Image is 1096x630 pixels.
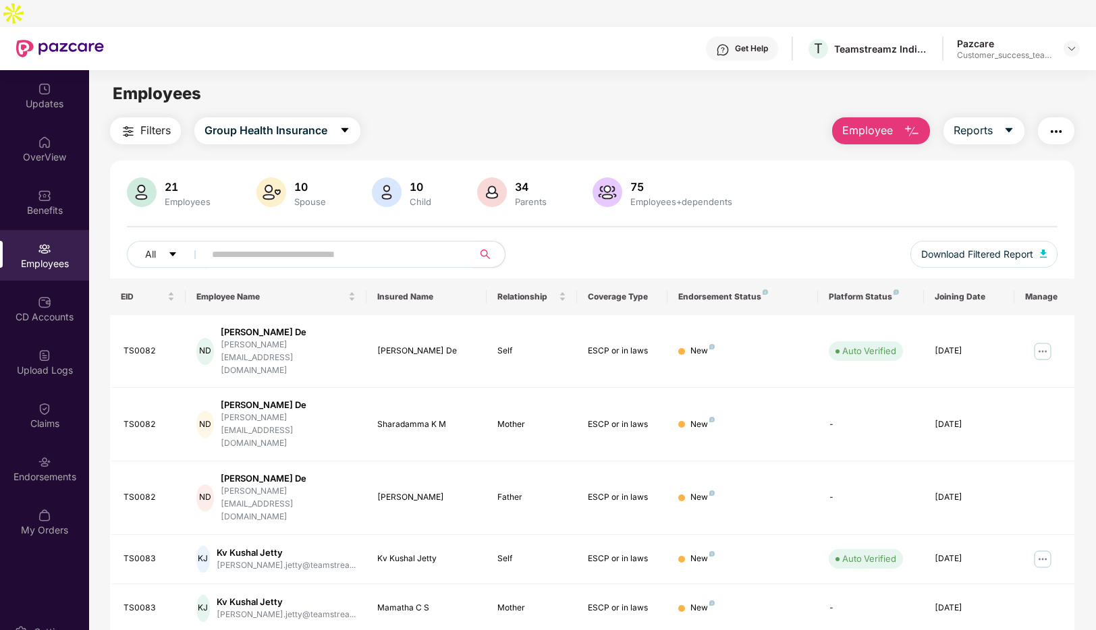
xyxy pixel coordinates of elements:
img: svg+xml;base64,PHN2ZyB4bWxucz0iaHR0cDovL3d3dy53My5vcmcvMjAwMC9zdmciIHdpZHRoPSIyNCIgaGVpZ2h0PSIyNC... [1048,123,1064,140]
th: Insured Name [366,279,487,315]
div: 10 [292,180,329,194]
img: svg+xml;base64,PHN2ZyB4bWxucz0iaHR0cDovL3d3dy53My5vcmcvMjAwMC9zdmciIHhtbG5zOnhsaW5rPSJodHRwOi8vd3... [372,177,402,207]
div: New [690,602,715,614]
div: Kv Kushal Jetty [217,596,356,608]
div: New [690,418,715,431]
img: svg+xml;base64,PHN2ZyBpZD0iRHJvcGRvd24tMzJ4MzIiIHhtbG5zPSJodHRwOi8vd3d3LnczLm9yZy8yMDAwL3N2ZyIgd2... [1066,43,1077,54]
div: Spouse [292,196,329,207]
img: svg+xml;base64,PHN2ZyB4bWxucz0iaHR0cDovL3d3dy53My5vcmcvMjAwMC9zdmciIHdpZHRoPSI4IiBoZWlnaHQ9IjgiIH... [709,600,715,606]
img: svg+xml;base64,PHN2ZyBpZD0iQ2xhaW0iIHhtbG5zPSJodHRwOi8vd3d3LnczLm9yZy8yMDAwL3N2ZyIgd2lkdGg9IjIwIi... [38,402,51,416]
th: Coverage Type [577,279,667,315]
span: caret-down [339,125,350,137]
div: Kv Kushal Jetty [377,552,476,565]
img: manageButton [1032,341,1053,362]
div: TS0083 [124,552,175,565]
div: Get Help [735,43,768,54]
div: TS0082 [124,418,175,431]
div: Customer_success_team_lead [957,50,1051,61]
span: Relationship [497,291,556,302]
div: Kv Kushal Jetty [217,546,356,559]
th: Relationship [487,279,577,315]
button: search [472,241,505,268]
button: Employee [832,117,930,144]
div: KJ [196,546,210,573]
div: New [690,491,715,504]
img: svg+xml;base64,PHN2ZyB4bWxucz0iaHR0cDovL3d3dy53My5vcmcvMjAwMC9zdmciIHdpZHRoPSI4IiBoZWlnaHQ9IjgiIH... [709,344,715,349]
div: [PERSON_NAME][EMAIL_ADDRESS][DOMAIN_NAME] [221,339,356,377]
img: New Pazcare Logo [16,40,104,57]
img: svg+xml;base64,PHN2ZyBpZD0iVXBkYXRlZCIgeG1sbnM9Imh0dHA6Ly93d3cudzMub3JnLzIwMDAvc3ZnIiB3aWR0aD0iMj... [38,82,51,96]
div: Endorsement Status [678,291,807,302]
div: ND [196,484,214,511]
span: T [814,40,823,57]
span: Group Health Insurance [204,122,327,139]
div: New [690,345,715,357]
div: [PERSON_NAME][EMAIL_ADDRESS][DOMAIN_NAME] [221,411,356,450]
span: Filters [140,122,171,139]
button: Download Filtered Report [910,241,1058,268]
div: Self [497,345,566,357]
button: Filters [110,117,181,144]
span: EID [121,291,165,302]
div: Auto Verified [842,552,896,565]
img: svg+xml;base64,PHN2ZyB4bWxucz0iaHR0cDovL3d3dy53My5vcmcvMjAwMC9zdmciIHhtbG5zOnhsaW5rPSJodHRwOi8vd3... [1040,250,1047,258]
div: ESCP or in laws [588,418,657,431]
div: Pazcare [957,37,1051,50]
img: svg+xml;base64,PHN2ZyBpZD0iSG9tZSIgeG1sbnM9Imh0dHA6Ly93d3cudzMub3JnLzIwMDAvc3ZnIiB3aWR0aD0iMjAiIG... [38,136,51,149]
button: Reportscaret-down [943,117,1024,144]
div: Employees [162,196,213,207]
div: Sharadamma K M [377,418,476,431]
span: caret-down [1004,125,1014,137]
div: [PERSON_NAME] [377,491,476,504]
span: Employee Name [196,291,346,302]
div: Mamatha C S [377,602,476,614]
div: [DATE] [935,602,1004,614]
td: - [818,461,923,535]
div: [PERSON_NAME] De [221,472,356,485]
div: ESCP or in laws [588,552,657,565]
span: Download Filtered Report [921,247,1033,262]
div: TS0082 [124,491,175,504]
span: search [472,249,498,260]
th: EID [110,279,186,315]
img: svg+xml;base64,PHN2ZyB4bWxucz0iaHR0cDovL3d3dy53My5vcmcvMjAwMC9zdmciIHhtbG5zOnhsaW5rPSJodHRwOi8vd3... [593,177,622,207]
div: [PERSON_NAME] De [221,326,356,339]
img: svg+xml;base64,PHN2ZyB4bWxucz0iaHR0cDovL3d3dy53My5vcmcvMjAwMC9zdmciIHhtbG5zOnhsaW5rPSJodHRwOi8vd3... [477,177,507,207]
div: New [690,552,715,565]
div: Mother [497,418,566,431]
th: Manage [1014,279,1074,315]
div: 10 [407,180,434,194]
div: [PERSON_NAME] De [377,345,476,357]
div: Child [407,196,434,207]
span: Employees [113,84,201,103]
span: Reports [954,122,993,139]
div: KJ [196,595,210,622]
button: Group Health Insurancecaret-down [194,117,360,144]
div: ND [196,338,214,365]
div: Employees+dependents [628,196,735,207]
img: svg+xml;base64,PHN2ZyB4bWxucz0iaHR0cDovL3d3dy53My5vcmcvMjAwMC9zdmciIHhtbG5zOnhsaW5rPSJodHRwOi8vd3... [127,177,157,207]
div: Auto Verified [842,344,896,357]
div: TS0082 [124,345,175,357]
img: svg+xml;base64,PHN2ZyB4bWxucz0iaHR0cDovL3d3dy53My5vcmcvMjAwMC9zdmciIHdpZHRoPSI4IiBoZWlnaHQ9IjgiIH... [763,289,768,295]
div: Platform Status [829,291,912,302]
div: ND [196,411,214,438]
img: svg+xml;base64,PHN2ZyB4bWxucz0iaHR0cDovL3d3dy53My5vcmcvMjAwMC9zdmciIHdpZHRoPSI4IiBoZWlnaHQ9IjgiIH... [709,417,715,422]
span: All [145,247,156,262]
img: svg+xml;base64,PHN2ZyB4bWxucz0iaHR0cDovL3d3dy53My5vcmcvMjAwMC9zdmciIHdpZHRoPSI4IiBoZWlnaHQ9IjgiIH... [709,490,715,496]
div: ESCP or in laws [588,602,657,614]
img: svg+xml;base64,PHN2ZyBpZD0iTXlfT3JkZXJzIiBkYXRhLW5hbWU9Ik15IE9yZGVycyIgeG1sbnM9Imh0dHA6Ly93d3cudz... [38,509,51,522]
div: Self [497,552,566,565]
img: svg+xml;base64,PHN2ZyBpZD0iVXBsb2FkX0xvZ3MiIGRhdGEtbmFtZT0iVXBsb2FkIExvZ3MiIHhtbG5zPSJodHRwOi8vd3... [38,349,51,362]
div: TS0083 [124,602,175,614]
img: svg+xml;base64,PHN2ZyB4bWxucz0iaHR0cDovL3d3dy53My5vcmcvMjAwMC9zdmciIHdpZHRoPSI4IiBoZWlnaHQ9IjgiIH... [894,289,899,295]
div: ESCP or in laws [588,345,657,357]
th: Employee Name [186,279,366,315]
div: Parents [512,196,549,207]
img: svg+xml;base64,PHN2ZyB4bWxucz0iaHR0cDovL3d3dy53My5vcmcvMjAwMC9zdmciIHhtbG5zOnhsaW5rPSJodHRwOi8vd3... [256,177,286,207]
div: [DATE] [935,418,1004,431]
div: Teamstreamz India Private Limited [834,42,929,55]
div: [DATE] [935,552,1004,565]
img: svg+xml;base64,PHN2ZyB4bWxucz0iaHR0cDovL3d3dy53My5vcmcvMjAwMC9zdmciIHdpZHRoPSIyNCIgaGVpZ2h0PSIyNC... [120,123,136,140]
th: Joining Date [924,279,1014,315]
